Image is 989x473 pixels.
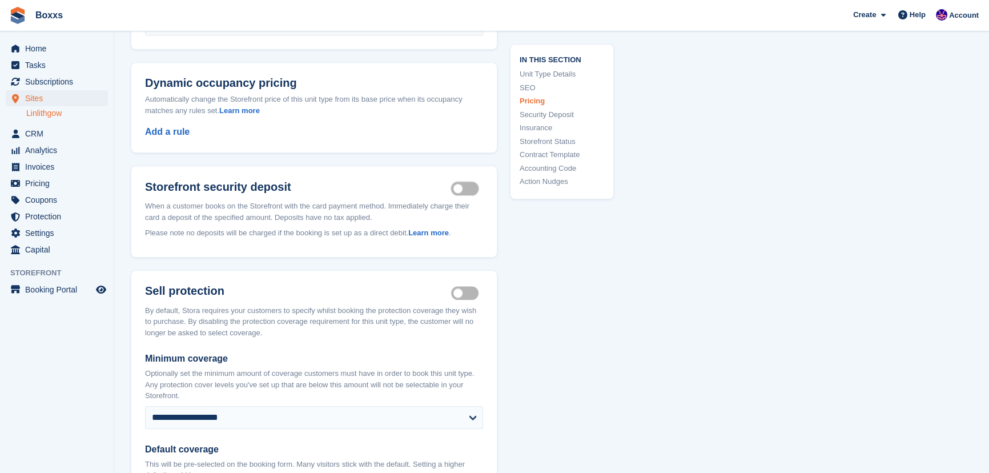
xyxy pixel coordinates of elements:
a: Learn more [408,229,449,237]
span: Subscriptions [25,74,94,90]
div: Automatically change the Storefront price of this unit type from its base price when its occupanc... [145,94,483,116]
a: menu [6,175,108,191]
span: Settings [25,225,94,241]
a: Learn more [219,106,260,115]
a: menu [6,192,108,208]
a: menu [6,57,108,73]
span: Protection [25,209,94,225]
h2: Storefront security deposit [145,180,451,194]
a: menu [6,74,108,90]
p: Optionally set the minimum amount of coverage customers must have in order to book this unit type... [145,368,483,402]
a: menu [6,209,108,225]
span: Invoices [25,159,94,175]
div: By default, Stora requires your customers to specify whilst booking the protection coverage they ... [145,305,483,339]
p: Please note no deposits will be charged if the booking is set up as a direct debit. . [145,227,483,239]
span: Booking Portal [25,282,94,298]
a: Action Nudges [520,177,604,188]
span: Capital [25,242,94,258]
a: menu [6,142,108,158]
a: Boxxs [31,6,67,25]
a: menu [6,282,108,298]
label: Minimum coverage [145,352,483,366]
span: Tasks [25,57,94,73]
a: menu [6,126,108,142]
h2: Sell protection [145,284,451,298]
a: Contract Template [520,150,604,161]
span: Storefront [10,267,114,279]
span: Analytics [25,142,94,158]
a: menu [6,41,108,57]
label: Security deposit on [451,188,483,190]
span: In this section [520,54,604,65]
span: Sites [25,90,94,106]
span: Account [949,10,979,21]
a: Security Deposit [520,109,604,121]
a: SEO [520,82,604,94]
p: When a customer books on the Storefront with the card payment method. Immediately charge their ca... [145,201,483,223]
a: Add a rule [145,127,190,137]
span: Help [910,9,926,21]
span: Home [25,41,94,57]
span: Coupons [25,192,94,208]
span: Dynamic occupancy pricing [145,77,297,90]
span: CRM [25,126,94,142]
a: Insurance [520,123,604,134]
a: menu [6,242,108,258]
img: Jamie Malcolm [936,9,947,21]
img: stora-icon-8386f47178a22dfd0bd8f6a31ec36ba5ce8667c1dd55bd0f319d3a0aa187defe.svg [9,7,26,24]
span: Create [853,9,876,21]
a: menu [6,225,108,241]
a: Accounting Code [520,163,604,174]
a: Unit Type Details [520,69,604,81]
a: Preview store [94,283,108,296]
label: Default coverage [145,443,483,456]
a: Linlithgow [26,108,108,119]
a: Pricing [520,96,604,107]
a: Storefront Status [520,136,604,147]
a: menu [6,90,108,106]
label: Insurance coverage required [451,292,483,294]
a: menu [6,159,108,175]
span: Pricing [25,175,94,191]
